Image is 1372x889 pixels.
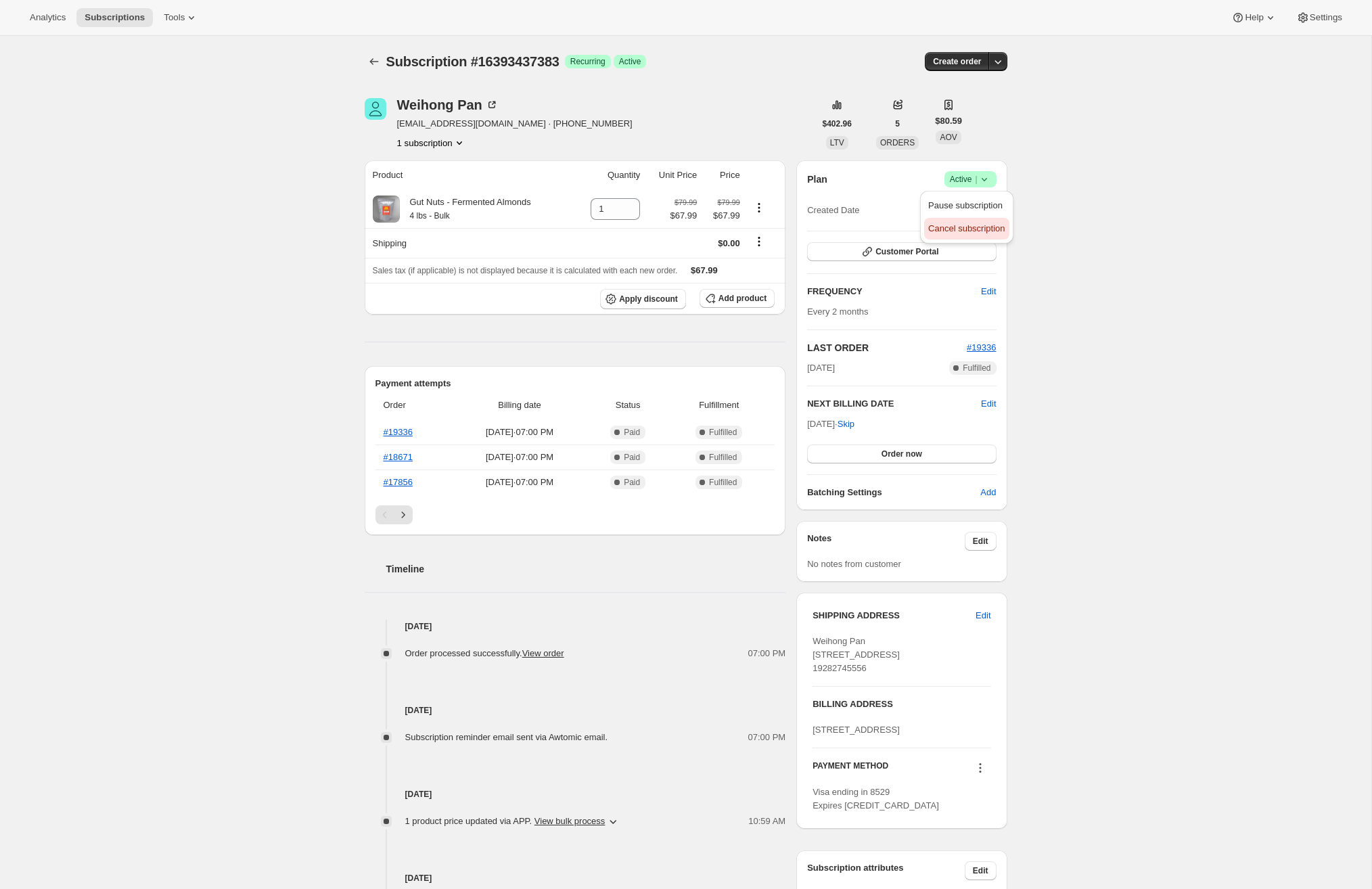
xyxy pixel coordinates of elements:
[807,306,868,317] span: Every 2 months
[967,605,999,626] button: Edit
[895,118,900,129] span: 5
[705,209,740,223] span: $67.99
[718,293,767,304] span: Add product
[1245,12,1263,23] span: Help
[76,8,153,27] button: Subscriptions
[375,377,775,390] h2: Payment attempts
[1310,12,1342,23] span: Settings
[709,427,737,438] span: Fulfilled
[807,419,854,429] span: [DATE] ·
[30,12,66,23] span: Analytics
[624,427,640,438] span: Paid
[85,12,145,23] span: Subscriptions
[813,760,888,779] h3: PAYMENT METHOD
[400,196,531,223] div: Gut Nuts - Fermented Almonds
[405,648,564,658] span: Order processed successfully.
[671,398,767,412] span: Fulfillment
[691,265,718,275] span: $67.99
[928,223,1005,233] span: Cancel subscription
[1223,8,1285,27] button: Help
[807,861,965,880] h3: Subscription attributes
[570,56,605,67] span: Recurring
[967,342,996,352] a: #19336
[365,620,786,633] h4: [DATE]
[807,341,967,355] h2: LAST ORDER
[981,285,996,298] span: Edit
[807,242,996,261] button: Customer Portal
[397,117,633,131] span: [EMAIL_ADDRESS][DOMAIN_NAME] · [PHONE_NUMBER]
[748,647,786,660] span: 07:00 PM
[748,815,785,828] span: 10:59 AM
[807,444,996,463] button: Order now
[405,815,605,828] span: 1 product price updated via APP .
[156,8,206,27] button: Tools
[619,56,641,67] span: Active
[644,160,701,190] th: Unit Price
[813,698,990,711] h3: BILLING ADDRESS
[386,562,786,576] h2: Timeline
[963,363,990,373] span: Fulfilled
[813,636,900,673] span: Weihong Pan [STREET_ADDRESS] 19282745556
[455,451,585,464] span: [DATE] · 07:00 PM
[455,476,585,489] span: [DATE] · 07:00 PM
[973,536,988,547] span: Edit
[365,871,786,885] h4: [DATE]
[384,477,413,487] a: #17856
[807,361,835,375] span: [DATE]
[405,732,608,742] span: Subscription reminder email sent via Awtomic email.
[22,8,74,27] button: Analytics
[397,136,466,150] button: Product actions
[830,138,844,147] span: LTV
[807,204,859,217] span: Created Date
[593,398,663,412] span: Status
[807,532,965,551] h3: Notes
[624,452,640,463] span: Paid
[880,138,915,147] span: ORDERS
[365,228,574,258] th: Shipping
[522,648,564,658] a: View order
[718,198,740,206] small: $79.99
[455,398,585,412] span: Billing date
[397,98,499,112] div: Weihong Pan
[384,427,413,437] a: #19336
[973,281,1004,302] button: Edit
[813,725,900,735] span: [STREET_ADDRESS]
[375,505,775,524] nav: Pagination
[940,133,957,142] span: AOV
[965,861,997,880] button: Edit
[365,52,384,71] button: Subscriptions
[624,477,640,488] span: Paid
[574,160,644,190] th: Quantity
[976,609,990,622] span: Edit
[455,426,585,439] span: [DATE] · 07:00 PM
[935,114,962,128] span: $80.59
[600,289,686,309] button: Apply discount
[924,195,1009,216] button: Pause subscription
[718,238,740,248] span: $0.00
[813,787,939,811] span: Visa ending in 8529 Expires [CREDIT_CARD_DATA]
[1288,8,1350,27] button: Settings
[373,196,400,223] img: product img
[973,865,988,876] span: Edit
[813,609,976,622] h3: SHIPPING ADDRESS
[394,505,413,524] button: Next
[972,482,1004,503] button: Add
[748,234,770,249] button: Shipping actions
[838,417,854,431] span: Skip
[700,289,775,308] button: Add product
[807,486,980,499] h6: Batching Settings
[619,294,678,304] span: Apply discount
[807,559,901,569] span: No notes from customer
[670,209,697,223] span: $67.99
[534,816,605,826] button: View bulk process
[807,397,981,411] h2: NEXT BILLING DATE
[882,449,922,459] span: Order now
[365,704,786,717] h4: [DATE]
[975,174,977,185] span: |
[709,452,737,463] span: Fulfilled
[386,54,559,69] span: Subscription #16393437383
[373,266,678,275] span: Sales tax (if applicable) is not displayed because it is calculated with each new order.
[829,413,863,435] button: Skip
[875,246,938,257] span: Customer Portal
